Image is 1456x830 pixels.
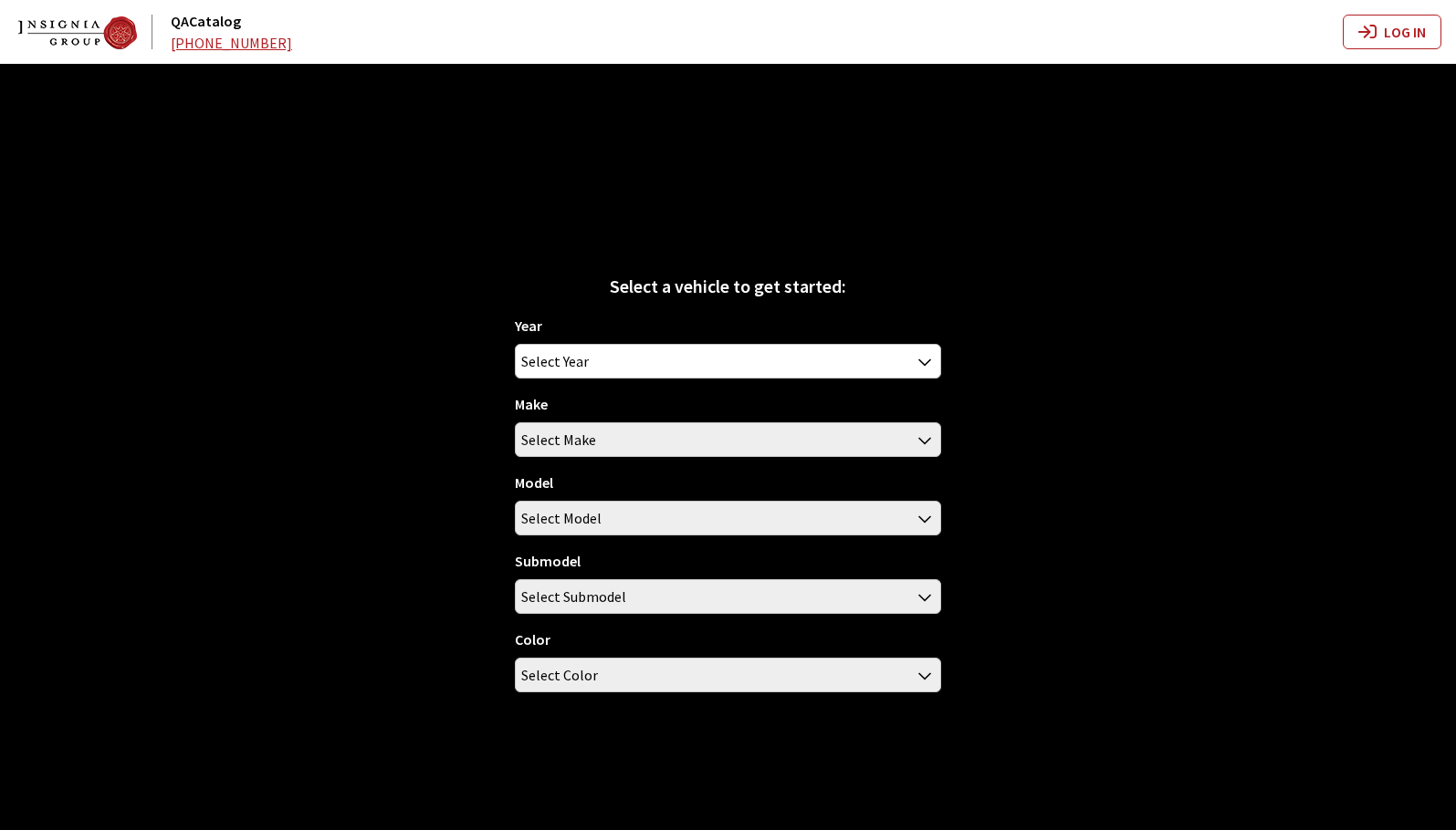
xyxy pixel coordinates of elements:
a: QACatalog logo [18,15,167,49]
a: [PHONE_NUMBER] [171,34,292,52]
label: Model [515,472,553,493]
span: Select Make [516,423,941,456]
a: QACatalog [171,12,241,30]
span: Select Year [521,345,589,378]
label: Year [515,315,542,337]
span: Select Make [521,423,596,456]
span: Select Model [516,502,941,534]
img: Dashboard [18,16,137,49]
span: Select Color [516,659,941,691]
label: Color [515,628,550,650]
div: Select a vehicle to get started: [515,273,942,300]
span: Select Make [515,422,942,457]
button: Log In [1343,15,1441,49]
span: Select Color [521,659,598,691]
span: Select Submodel [521,580,626,613]
span: Select Year [516,345,941,378]
span: Select Color [515,658,942,692]
span: Select Year [515,344,942,379]
span: Select Model [521,502,602,534]
label: Make [515,393,548,415]
span: Select Submodel [515,579,942,614]
span: Select Submodel [516,580,941,613]
label: Submodel [515,550,581,572]
span: Select Model [515,501,942,535]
